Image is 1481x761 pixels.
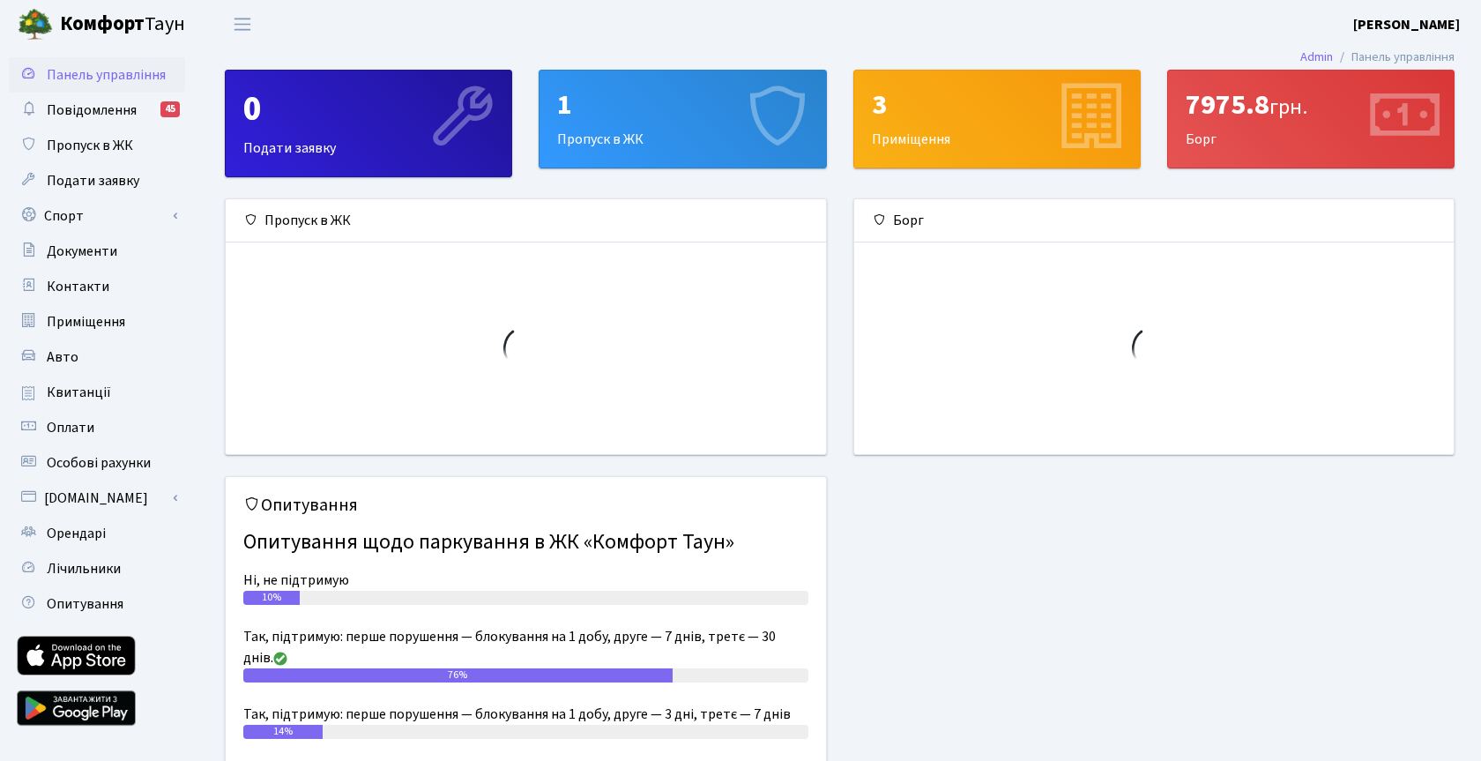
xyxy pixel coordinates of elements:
[47,136,133,155] span: Пропуск в ЖК
[243,591,300,605] div: 10%
[60,10,145,38] b: Комфорт
[47,312,125,332] span: Приміщення
[557,88,807,122] div: 1
[47,277,109,296] span: Контакти
[9,445,185,481] a: Особові рахунки
[47,171,139,190] span: Подати заявку
[854,199,1455,242] div: Борг
[1269,92,1307,123] span: грн.
[9,516,185,551] a: Орендарі
[243,88,494,131] div: 0
[18,7,53,42] img: logo.png
[9,551,185,586] a: Лічильники
[47,101,137,120] span: Повідомлення
[1353,14,1460,35] a: [PERSON_NAME]
[47,524,106,543] span: Орендарі
[160,101,180,117] div: 45
[220,10,264,39] button: Переключити навігацію
[1186,88,1436,122] div: 7975.8
[60,10,185,40] span: Таун
[243,495,808,516] h5: Опитування
[243,570,808,591] div: Ні, не підтримую
[226,71,511,176] div: Подати заявку
[47,347,78,367] span: Авто
[243,668,673,683] div: 76%
[1168,71,1454,168] div: Борг
[9,586,185,622] a: Опитування
[9,410,185,445] a: Оплати
[9,198,185,234] a: Спорт
[9,269,185,304] a: Контакти
[243,725,323,739] div: 14%
[47,65,166,85] span: Панель управління
[9,304,185,339] a: Приміщення
[9,93,185,128] a: Повідомлення45
[1333,48,1455,67] li: Панель управління
[243,523,808,563] h4: Опитування щодо паркування в ЖК «Комфорт Таун»
[9,481,185,516] a: [DOMAIN_NAME]
[1353,15,1460,34] b: [PERSON_NAME]
[47,383,111,402] span: Квитанції
[1274,39,1481,76] nav: breadcrumb
[243,626,808,668] div: Так, підтримую: перше порушення — блокування на 1 добу, друге — 7 днів, третє — 30 днів.
[9,375,185,410] a: Квитанції
[226,199,826,242] div: Пропуск в ЖК
[47,242,117,261] span: Документи
[1300,48,1333,66] a: Admin
[225,70,512,177] a: 0Подати заявку
[47,453,151,473] span: Особові рахунки
[47,594,123,614] span: Опитування
[9,57,185,93] a: Панель управління
[243,704,808,725] div: Так, підтримую: перше порушення — блокування на 1 добу, друге — 3 дні, третє — 7 днів
[9,163,185,198] a: Подати заявку
[47,418,94,437] span: Оплати
[872,88,1122,122] div: 3
[47,559,121,578] span: Лічильники
[854,71,1140,168] div: Приміщення
[9,339,185,375] a: Авто
[853,70,1141,168] a: 3Приміщення
[540,71,825,168] div: Пропуск в ЖК
[9,234,185,269] a: Документи
[539,70,826,168] a: 1Пропуск в ЖК
[9,128,185,163] a: Пропуск в ЖК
